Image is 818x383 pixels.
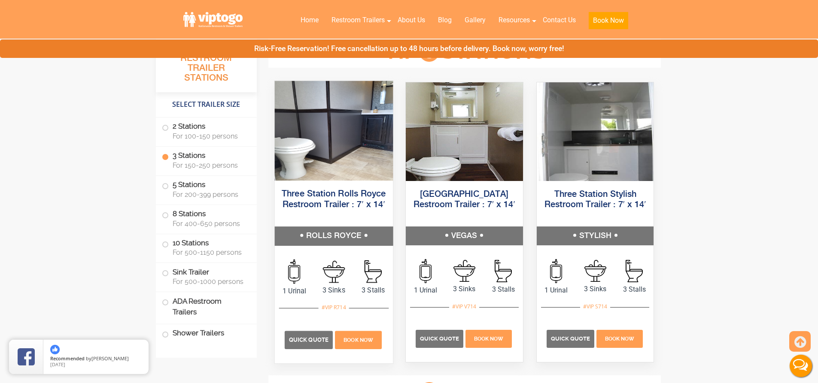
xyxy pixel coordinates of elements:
img: an icon of urinal [550,259,562,283]
h3: VIP Stations [370,40,558,63]
span: Book Now [474,336,503,342]
a: Home [294,11,325,30]
span: by [50,356,142,362]
label: 10 Stations [162,234,251,261]
span: 1 Urinal [274,286,314,296]
button: Live Chat [784,349,818,383]
span: For 200-399 persons [173,190,246,199]
span: 3 Sinks [576,284,615,294]
a: Book Now [334,335,383,343]
span: Quick Quote [420,335,459,342]
label: 5 Stations [162,176,251,202]
a: Quick Quote [547,334,596,342]
span: Book Now [344,337,373,343]
label: 3 Stations [162,147,251,173]
img: Side view of three station restroom trailer with three separate doors with signs [406,82,523,181]
span: Quick Quote [551,335,590,342]
img: Side view of three station restroom trailer with three separate doors with signs [537,82,654,181]
span: For 500-1000 persons [173,277,246,286]
a: Contact Us [536,11,582,30]
span: For 500-1150 persons [173,248,246,256]
a: Blog [432,11,458,30]
span: 3 Stalls [615,284,654,295]
span: [DATE] [50,361,65,368]
a: Three Station Stylish Restroom Trailer : 7′ x 14′ [544,190,646,209]
a: Book Now [582,11,635,34]
span: 1 Urinal [406,285,445,296]
h5: ROLLS ROYCE [274,226,392,245]
a: Quick Quote [284,335,334,343]
img: an icon of stall [626,260,643,282]
label: ADA Restroom Trailers [162,292,251,321]
h5: STYLISH [537,226,654,245]
h4: Select Trailer Size [156,97,257,113]
img: Review Rating [18,348,35,365]
span: [PERSON_NAME] [91,355,129,362]
span: 3 Sinks [314,285,353,295]
span: 3 Stalls [484,284,523,295]
span: For 400-650 persons [173,220,246,228]
span: 3 Sinks [445,284,484,294]
h5: VEGAS [406,226,523,245]
h3: All Portable Restroom Trailer Stations [156,41,257,92]
img: an icon of sink [584,260,606,282]
a: [GEOGRAPHIC_DATA] Restroom Trailer : 7′ x 14′ [414,190,515,209]
div: #VIP S714 [580,301,610,312]
a: Quick Quote [416,334,465,342]
a: Restroom Trailers [325,11,391,30]
span: For 100-150 persons [173,132,246,140]
span: Quick Quote [289,336,328,343]
span: 3 Stalls [353,285,393,295]
img: an icon of stall [364,260,381,283]
a: Three Station Rolls Royce Restroom Trailer : 7′ x 14′ [282,190,386,209]
a: Gallery [458,11,492,30]
img: an icon of sink [322,260,345,283]
a: About Us [391,11,432,30]
img: an icon of sink [453,260,475,282]
label: 2 Stations [162,118,251,144]
img: an icon of stall [495,260,512,282]
label: Shower Trailers [162,324,251,343]
img: an icon of urinal [288,259,300,283]
label: 8 Stations [162,205,251,232]
span: Book Now [605,336,634,342]
img: an icon of urinal [420,259,432,283]
label: Sink Trailer [162,263,251,290]
span: Recommended [50,355,85,362]
img: thumbs up icon [50,345,60,354]
div: #VIP V714 [449,301,479,312]
a: Book Now [595,334,644,342]
button: Book Now [589,12,628,29]
div: #VIP R714 [318,302,349,313]
span: For 150-250 persons [173,161,246,169]
a: Book Now [465,334,513,342]
a: Resources [492,11,536,30]
img: Side view of three station restroom trailer with three separate doors with signs [274,81,392,180]
span: 1 Urinal [537,285,576,296]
